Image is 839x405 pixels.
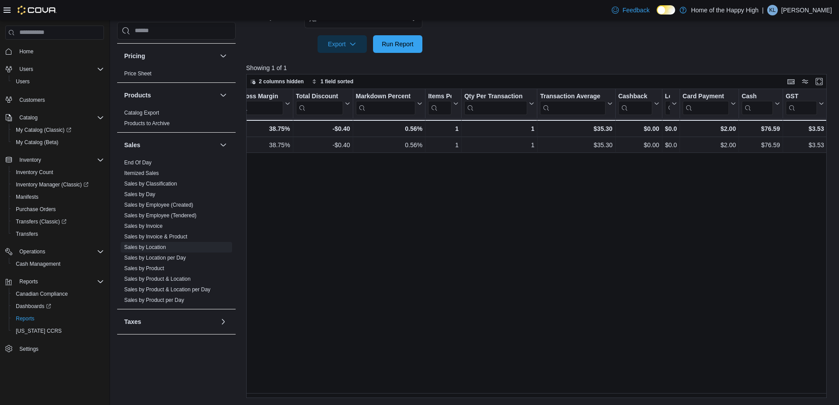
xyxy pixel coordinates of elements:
a: Canadian Compliance [12,289,71,299]
span: 2 columns hidden [259,78,304,85]
button: Keyboard shortcuts [786,76,796,87]
a: Sales by Location [124,244,166,250]
span: Canadian Compliance [12,289,104,299]
div: Kara Ludwar [767,5,778,15]
button: 2 columns hidden [247,76,307,87]
span: Sales by Product & Location [124,275,191,282]
h3: Products [124,91,151,100]
a: Manifests [12,192,42,202]
button: Manifests [9,191,107,203]
a: Dashboards [12,301,55,312]
a: Dashboards [9,300,107,312]
span: End Of Day [124,159,152,166]
a: Reports [12,313,38,324]
span: Catalog Export [124,109,159,116]
span: Manifests [16,193,38,201]
button: Display options [800,76,810,87]
span: Reports [12,313,104,324]
div: Pricing [117,68,236,82]
button: Users [2,63,107,75]
p: Home of the Happy High [691,5,758,15]
span: Customers [19,97,45,104]
a: Inventory Count [12,167,57,178]
span: Inventory Count [12,167,104,178]
span: Catalog [16,112,104,123]
span: Home [19,48,33,55]
img: Cova [18,6,57,15]
button: Products [124,91,216,100]
span: Users [19,66,33,73]
a: Settings [16,344,42,354]
span: Inventory [16,155,104,165]
span: Users [16,64,104,74]
span: Feedback [622,6,649,15]
button: Purchase Orders [9,203,107,216]
button: Taxes [124,317,216,326]
span: My Catalog (Beta) [12,137,104,148]
span: Transfers (Classic) [16,218,67,225]
a: Inventory Manager (Classic) [9,178,107,191]
a: Home [16,46,37,57]
div: Sales [117,157,236,309]
button: Customers [2,93,107,106]
span: Sales by Product & Location per Day [124,286,211,293]
a: Price Sheet [124,71,152,77]
div: Products [117,108,236,132]
button: Cash Management [9,258,107,270]
div: $0.00 [665,123,677,134]
span: Transfers (Classic) [12,216,104,227]
button: Pricing [218,51,229,61]
span: Home [16,46,104,57]
a: Sales by Classification [124,181,177,187]
div: 1 [428,123,458,134]
button: 1 field sorted [308,76,357,87]
span: Settings [19,346,38,353]
span: Inventory Manager (Classic) [12,179,104,190]
a: Transfers (Classic) [12,216,70,227]
span: Users [16,78,30,85]
span: KL [769,5,776,15]
button: Catalog [2,111,107,124]
span: Sales by Location [124,244,166,251]
a: My Catalog (Beta) [12,137,62,148]
button: Users [9,75,107,88]
div: 1 [464,123,534,134]
a: Sales by Product & Location [124,276,191,282]
a: Products to Archive [124,120,170,126]
span: Transfers [16,230,38,238]
input: Dark Mode [657,5,675,15]
button: Operations [16,246,49,257]
button: My Catalog (Beta) [9,136,107,149]
a: Purchase Orders [12,204,59,215]
span: Sales by Product [124,265,164,272]
div: $3.53 [786,123,824,134]
button: Inventory [2,154,107,166]
span: Itemized Sales [124,170,159,177]
span: Sales by Employee (Tendered) [124,212,196,219]
button: Sales [218,140,229,150]
button: Reports [16,276,41,287]
span: Sales by Classification [124,180,177,187]
span: Sales by Location per Day [124,254,186,261]
span: Customers [16,94,104,105]
a: Sales by Invoice & Product [124,234,187,240]
span: Inventory Count [16,169,53,176]
a: Inventory Manager (Classic) [12,179,92,190]
nav: Complex example [5,41,104,378]
button: Taxes [218,316,229,327]
div: 38.75% [238,123,290,134]
p: Showing 1 of 1 [246,63,833,72]
span: Products to Archive [124,120,170,127]
span: Cash Management [12,259,104,269]
a: Sales by Product per Day [124,297,184,303]
button: Pricing [124,52,216,60]
h3: Taxes [124,317,141,326]
button: Reports [9,312,107,325]
button: Catalog [16,112,41,123]
span: Inventory [19,156,41,163]
button: Transfers [9,228,107,240]
span: Reports [16,276,104,287]
span: 1 field sorted [321,78,354,85]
